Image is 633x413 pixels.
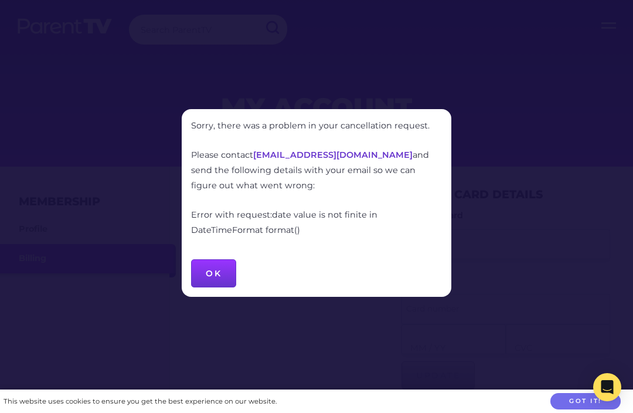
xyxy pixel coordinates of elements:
p: Sorry, there was a problem in your cancellation request. [191,119,442,134]
button: OK [191,259,236,287]
p: Error with request: [191,208,442,238]
button: Got it! [550,393,621,410]
div: This website uses cookies to ensure you get the best experience on our website. [4,395,277,408]
div: Open Intercom Messenger [593,373,621,401]
p: Please contact and send the following details with your email so we can figure out what went wrong: [191,148,442,194]
a: [EMAIL_ADDRESS][DOMAIN_NAME] [253,150,413,160]
code: date value is not finite in DateTimeFormat format() [191,209,377,235]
